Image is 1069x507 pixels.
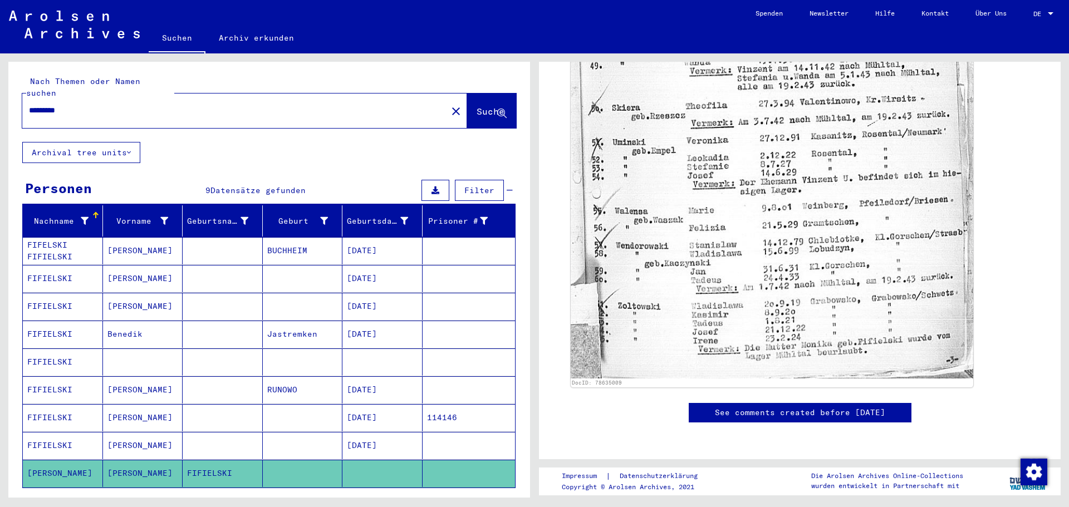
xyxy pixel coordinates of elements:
[1020,458,1047,485] div: Zustimmung ändern
[27,215,89,227] div: Nachname
[342,376,423,403] mat-cell: [DATE]
[464,185,494,195] span: Filter
[103,205,183,237] mat-header-cell: Vorname
[342,293,423,320] mat-cell: [DATE]
[449,105,463,118] mat-icon: close
[103,265,183,292] mat-cell: [PERSON_NAME]
[572,380,622,386] a: DocID: 78635009
[267,212,342,230] div: Geburt‏
[1033,10,1046,18] span: DE
[187,212,262,230] div: Geburtsname
[23,265,103,292] mat-cell: FIFIELSKI
[23,404,103,431] mat-cell: FIFIELSKI
[1021,459,1047,485] img: Zustimmung ändern
[26,76,140,98] mat-label: Nach Themen oder Namen suchen
[811,481,963,491] p: wurden entwickelt in Partnerschaft mit
[103,293,183,320] mat-cell: [PERSON_NAME]
[427,212,502,230] div: Prisoner #
[103,404,183,431] mat-cell: [PERSON_NAME]
[455,180,504,201] button: Filter
[342,432,423,459] mat-cell: [DATE]
[23,460,103,487] mat-cell: [PERSON_NAME]
[342,205,423,237] mat-header-cell: Geburtsdatum
[103,376,183,403] mat-cell: [PERSON_NAME]
[562,470,711,482] div: |
[562,470,606,482] a: Impressum
[149,24,205,53] a: Suchen
[342,404,423,431] mat-cell: [DATE]
[25,178,92,198] div: Personen
[23,348,103,376] mat-cell: FIFIELSKI
[477,106,504,117] span: Suche
[562,482,711,492] p: Copyright © Arolsen Archives, 2021
[210,185,306,195] span: Datensätze gefunden
[183,460,263,487] mat-cell: FIFIELSKI
[103,237,183,264] mat-cell: [PERSON_NAME]
[811,471,963,481] p: Die Arolsen Archives Online-Collections
[103,460,183,487] mat-cell: [PERSON_NAME]
[423,404,516,431] mat-cell: 114146
[263,376,343,403] mat-cell: RUNOWO
[467,93,516,128] button: Suche
[263,205,343,237] mat-header-cell: Geburt‏
[23,237,103,264] mat-cell: FIFELSKI FIFIELSKI
[107,215,169,227] div: Vorname
[263,237,343,264] mat-cell: BUCHHEIM
[23,376,103,403] mat-cell: FIFIELSKI
[107,212,183,230] div: Vorname
[427,215,488,227] div: Prisoner #
[347,212,422,230] div: Geburtsdatum
[187,215,248,227] div: Geburtsname
[1007,467,1049,495] img: yv_logo.png
[183,205,263,237] mat-header-cell: Geburtsname
[342,237,423,264] mat-cell: [DATE]
[23,293,103,320] mat-cell: FIFIELSKI
[263,321,343,348] mat-cell: Jastremken
[611,470,711,482] a: Datenschutzerklärung
[347,215,408,227] div: Geburtsdatum
[445,100,467,122] button: Clear
[267,215,328,227] div: Geburt‏
[23,321,103,348] mat-cell: FIFIELSKI
[23,205,103,237] mat-header-cell: Nachname
[342,321,423,348] mat-cell: [DATE]
[27,212,102,230] div: Nachname
[22,142,140,163] button: Archival tree units
[205,24,307,51] a: Archiv erkunden
[103,432,183,459] mat-cell: [PERSON_NAME]
[205,185,210,195] span: 9
[715,407,885,419] a: See comments created before [DATE]
[23,432,103,459] mat-cell: FIFIELSKI
[342,265,423,292] mat-cell: [DATE]
[103,321,183,348] mat-cell: Benedik
[9,11,140,38] img: Arolsen_neg.svg
[423,205,516,237] mat-header-cell: Prisoner #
